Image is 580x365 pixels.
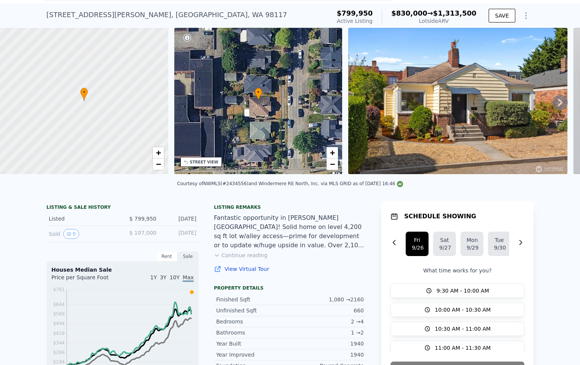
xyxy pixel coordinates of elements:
[337,18,373,24] span: Active Listing
[53,350,65,355] tspan: $269
[494,236,505,244] div: Tue
[439,236,450,244] div: Sat
[460,232,483,256] button: Mon9/29
[216,329,290,336] div: Bathrooms
[255,89,262,96] span: •
[214,285,366,291] div: Property details
[156,251,177,261] div: Rent
[80,89,88,96] span: •
[467,236,477,244] div: Mon
[391,17,476,25] div: Lotside ARV
[216,307,290,314] div: Unfinished Sqft
[216,351,290,359] div: Year Improved
[46,10,287,20] div: [STREET_ADDRESS][PERSON_NAME] , [GEOGRAPHIC_DATA] , WA 98117
[160,274,166,280] span: 3Y
[439,244,450,251] div: 9/27
[489,9,515,22] button: SAVE
[63,229,79,239] button: View historical data
[337,9,373,17] span: $799,950
[216,318,290,325] div: Bedrooms
[156,159,161,169] span: −
[390,322,524,336] button: 10:30 AM - 11:00 AM
[435,344,491,352] span: 11:00 AM - 11:30 AM
[390,341,524,355] button: 11:00 AM - 11:30 AM
[330,148,335,157] span: +
[53,287,65,292] tspan: $761
[435,325,491,333] span: 10:30 AM - 11:00 AM
[177,251,199,261] div: Sale
[290,329,364,336] div: 1 → 2
[435,306,491,314] span: 10:00 AM - 10:30 AM
[53,331,65,336] tspan: $419
[214,265,366,273] a: View Virtual Tour
[163,215,196,223] div: [DATE]
[183,274,194,282] span: Max
[53,302,65,307] tspan: $644
[488,232,511,256] button: Tue9/30
[327,158,338,170] a: Zoom out
[46,204,199,212] div: LISTING & SALE HISTORY
[390,283,524,298] button: 9:30 AM - 10:00 AM
[467,244,477,251] div: 9/29
[53,321,65,326] tspan: $494
[53,359,65,365] tspan: $194
[437,287,489,295] span: 9:30 AM - 10:00 AM
[163,229,196,239] div: [DATE]
[214,213,366,250] div: Fantastic opportunity in [PERSON_NAME][GEOGRAPHIC_DATA]! Solid home on level 4,200 sq ft lot w/al...
[129,230,156,236] span: $ 107,000
[80,88,88,101] div: •
[255,88,262,101] div: •
[216,296,290,303] div: Finished Sqft
[348,28,567,174] img: Sale: 169787891 Parcel: 97843038
[129,216,156,222] span: $ 799,950
[433,9,476,17] span: $1,313,500
[290,351,364,359] div: 1940
[397,181,403,187] img: NWMLS Logo
[330,159,335,169] span: −
[153,158,164,170] a: Zoom out
[190,159,218,165] div: STREET VIEW
[177,181,403,186] div: Courtesy of NWMLS (#2434556) and Windermere RE North, Inc. via MLS GRID as of [DATE] 16:46
[51,274,123,286] div: Price per Square Foot
[391,9,427,17] span: $830,000
[153,147,164,158] a: Zoom in
[433,232,456,256] button: Sat9/27
[150,274,157,280] span: 1Y
[406,232,429,256] button: Fri9/26
[51,266,194,274] div: Houses Median Sale
[53,340,65,346] tspan: $344
[290,340,364,347] div: 1940
[390,267,524,274] p: What time works for you?
[390,303,524,317] button: 10:00 AM - 10:30 AM
[412,244,422,251] div: 9/26
[290,307,364,314] div: 660
[214,204,366,210] div: Listing remarks
[170,274,180,280] span: 10Y
[327,147,338,158] a: Zoom in
[49,215,116,223] div: Listed
[216,340,290,347] div: Year Built
[290,318,364,325] div: 2 → 4
[412,236,422,244] div: Fri
[214,251,268,259] button: Continue reading
[290,296,364,303] div: 1,080 → 2160
[404,212,476,221] h1: SCHEDULE SHOWING
[518,8,534,23] button: Show Options
[53,311,65,317] tspan: $569
[49,229,116,239] div: Sold
[494,244,505,251] div: 9/30
[156,148,161,157] span: +
[391,10,476,17] div: →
